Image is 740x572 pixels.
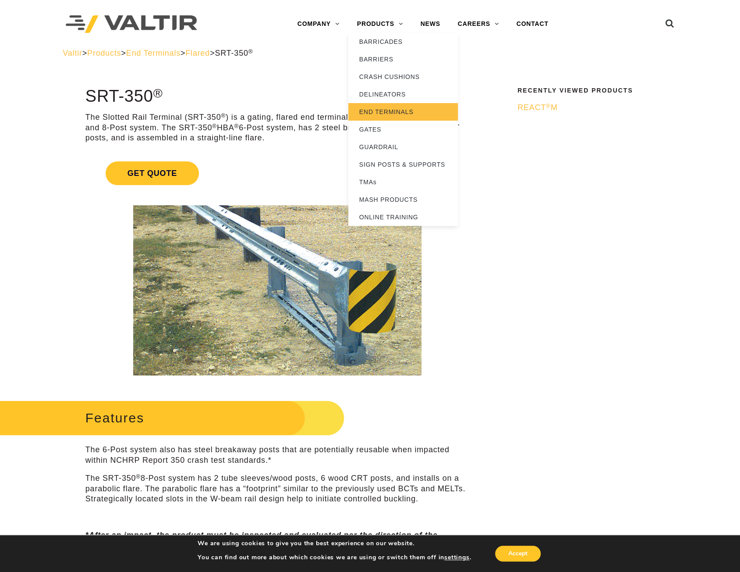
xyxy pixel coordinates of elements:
a: PRODUCTS [348,15,412,33]
a: END TERMINALS [348,103,458,121]
a: MASH PRODUCTS [348,191,458,208]
h1: SRT-350 [85,87,470,106]
img: Valtir [66,15,197,33]
sup: ® [546,103,551,109]
span: Get Quote [106,161,199,185]
a: COMPANY [289,15,348,33]
a: Valtir [63,49,82,57]
h2: Recently Viewed Products [517,87,672,94]
a: DELINEATORS [348,86,458,103]
p: You can find out more about which cookies we are using or switch them off in . [198,554,471,561]
button: Accept [495,546,541,561]
sup: ® [221,112,226,119]
sup: ® [248,48,253,55]
button: settings [444,554,469,561]
a: NEWS [411,15,449,33]
p: The 6-Post system also has steel breakaway posts that are potentially reusable when impacted with... [85,445,470,465]
a: ONLINE TRAINING [348,208,458,226]
em: *After an impact, the product must be inspected and evaluated per the direction of the specifying... [85,531,459,560]
p: We are using cookies to give you the best experience on our website. [198,540,471,547]
sup: ® [212,123,217,129]
div: > > > > [63,48,677,58]
a: Get Quote [85,151,470,196]
a: BARRIERS [348,50,458,68]
p: The Slotted Rail Terminal (SRT-350 ) is a gating, flared end terminal and is available in a 6-Pos... [85,112,470,143]
sup: ® [153,86,163,100]
a: CONTACT [508,15,557,33]
sup: ® [234,123,239,129]
span: REACT M [517,103,558,112]
a: TMAs [348,173,458,191]
a: SIGN POSTS & SUPPORTS [348,156,458,173]
a: CAREERS [449,15,508,33]
a: CRASH CUSHIONS [348,68,458,86]
a: GUARDRAIL [348,138,458,156]
span: SRT-350 [215,49,253,57]
a: GATES [348,121,458,138]
a: End Terminals [126,49,181,57]
a: Products [87,49,121,57]
p: The SRT-350 8-Post system has 2 tube sleeves/wood posts, 6 wood CRT posts, and installs on a para... [85,473,470,504]
sup: ® [136,473,141,480]
a: BARRICADES [348,33,458,50]
a: Flared [185,49,210,57]
a: REACT®M [517,103,672,113]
